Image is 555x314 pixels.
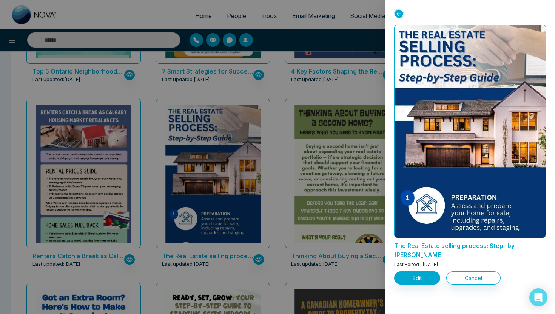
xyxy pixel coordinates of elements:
span: Last Edited : [DATE] [394,262,438,267]
div: Open Intercom Messenger [529,288,547,306]
p: The Real Estate selling process: Step-by-Step Guide [394,238,546,259]
button: Edit [394,271,440,285]
button: Cancel [446,271,501,285]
